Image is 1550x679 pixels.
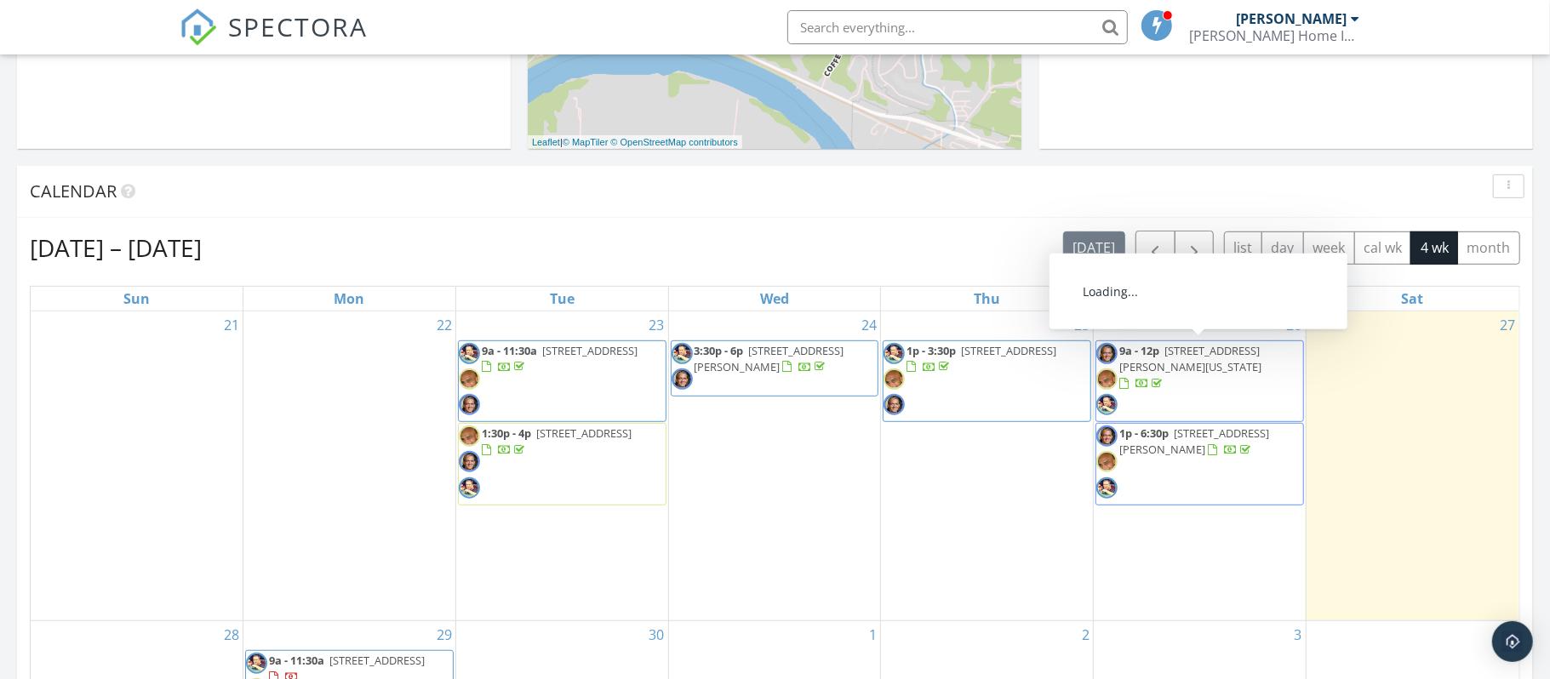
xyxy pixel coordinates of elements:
[433,621,455,648] a: Go to September 29, 2025
[459,394,480,415] img: data
[455,311,668,621] td: Go to September 23, 2025
[329,653,425,668] span: [STREET_ADDRESS]
[433,311,455,339] a: Go to September 22, 2025
[532,137,560,147] a: Leaflet
[229,9,369,44] span: SPECTORA
[884,343,905,364] img: 20220112_143039.jpg
[1354,231,1412,265] button: cal wk
[858,311,880,339] a: Go to September 24, 2025
[459,477,480,499] img: 20220112_143039.jpg
[1119,425,1269,457] span: [STREET_ADDRESS][PERSON_NAME]
[482,343,537,358] span: 9a - 11:30a
[1119,343,1261,391] a: 9a - 12p [STREET_ADDRESS][PERSON_NAME][US_STATE]
[646,621,668,648] a: Go to September 30, 2025
[611,137,738,147] a: © OpenStreetMap contributors
[1457,231,1520,265] button: month
[1096,343,1118,364] img: data
[970,287,1004,311] a: Thursday
[1096,451,1118,472] img: screenshot_20250615_215321_facebook.jpg
[1291,621,1306,648] a: Go to October 3, 2025
[1135,231,1175,265] button: Previous
[1119,425,1269,457] a: 1p - 6:30p [STREET_ADDRESS][PERSON_NAME]
[1190,27,1360,44] div: Duncan Home Inspections
[1119,343,1159,358] span: 9a - 12p
[1094,311,1307,621] td: Go to September 26, 2025
[220,311,243,339] a: Go to September 21, 2025
[1398,287,1427,311] a: Saturday
[243,311,456,621] td: Go to September 22, 2025
[1095,423,1304,505] a: 1p - 6:30p [STREET_ADDRESS][PERSON_NAME]
[1119,425,1169,441] span: 1p - 6:30p
[671,340,879,397] a: 3:30p - 6p [STREET_ADDRESS][PERSON_NAME]
[528,135,742,150] div: |
[866,621,880,648] a: Go to October 1, 2025
[884,394,905,415] img: data
[646,311,668,339] a: Go to September 23, 2025
[1096,394,1118,415] img: 20220112_143039.jpg
[1095,340,1304,423] a: 9a - 12p [STREET_ADDRESS][PERSON_NAME][US_STATE]
[546,287,578,311] a: Tuesday
[1303,231,1355,265] button: week
[1063,231,1125,265] button: [DATE]
[331,287,369,311] a: Monday
[757,287,792,311] a: Wednesday
[459,343,480,364] img: 20220112_143039.jpg
[180,23,369,59] a: SPECTORA
[1496,311,1519,339] a: Go to September 27, 2025
[1096,477,1118,499] img: 20220112_143039.jpg
[220,621,243,648] a: Go to September 28, 2025
[884,368,905,390] img: screenshot_20250615_215321_facebook.jpg
[563,137,609,147] a: © MapTiler
[30,180,117,203] span: Calendar
[787,10,1128,44] input: Search everything...
[672,368,693,390] img: data
[536,425,632,441] span: [STREET_ADDRESS]
[30,231,202,265] h2: [DATE] – [DATE]
[695,343,844,374] a: 3:30p - 6p [STREET_ADDRESS][PERSON_NAME]
[668,311,881,621] td: Go to September 24, 2025
[459,451,480,472] img: data
[458,423,666,505] a: 1:30p - 4p [STREET_ADDRESS]
[1492,621,1533,662] div: Open Intercom Messenger
[482,425,632,457] a: 1:30p - 4p [STREET_ADDRESS]
[1410,231,1458,265] button: 4 wk
[1237,10,1347,27] div: [PERSON_NAME]
[1306,311,1519,621] td: Go to September 27, 2025
[482,425,531,441] span: 1:30p - 4p
[246,653,267,674] img: 20220112_143039.jpg
[881,311,1094,621] td: Go to September 25, 2025
[482,343,638,374] a: 9a - 11:30a [STREET_ADDRESS]
[120,287,153,311] a: Sunday
[31,311,243,621] td: Go to September 21, 2025
[1261,231,1304,265] button: day
[1119,343,1261,374] span: [STREET_ADDRESS][PERSON_NAME][US_STATE]
[459,425,480,447] img: screenshot_20250615_215321_facebook.jpg
[1078,621,1093,648] a: Go to October 2, 2025
[459,368,480,390] img: screenshot_20250615_215321_facebook.jpg
[269,653,324,668] span: 9a - 11:30a
[1175,231,1215,265] button: Next
[458,340,666,423] a: 9a - 11:30a [STREET_ADDRESS]
[180,9,217,46] img: The Best Home Inspection Software - Spectora
[1096,425,1118,447] img: data
[883,340,1091,423] a: 1p - 3:30p [STREET_ADDRESS]
[1284,311,1306,339] a: Go to September 26, 2025
[1224,231,1262,265] button: list
[695,343,744,358] span: 3:30p - 6p
[961,343,1056,358] span: [STREET_ADDRESS]
[907,343,956,358] span: 1p - 3:30p
[542,343,638,358] span: [STREET_ADDRESS]
[672,343,693,364] img: 20220112_143039.jpg
[695,343,844,374] span: [STREET_ADDRESS][PERSON_NAME]
[1071,311,1093,339] a: Go to September 25, 2025
[1096,368,1118,390] img: screenshot_20250615_215321_facebook.jpg
[907,343,1056,374] a: 1p - 3:30p [STREET_ADDRESS]
[1187,287,1212,311] a: Friday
